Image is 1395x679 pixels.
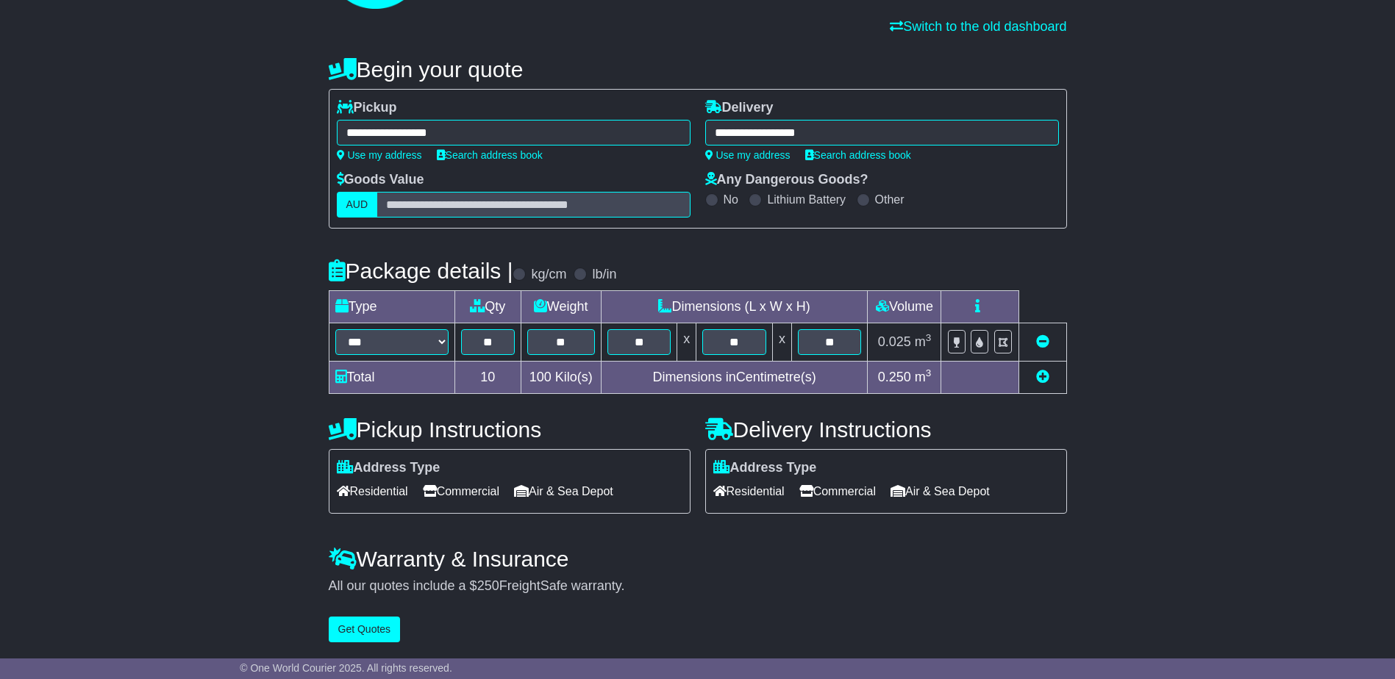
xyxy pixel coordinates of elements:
[329,362,455,394] td: Total
[337,480,408,503] span: Residential
[514,480,613,503] span: Air & Sea Depot
[329,617,401,642] button: Get Quotes
[329,259,513,283] h4: Package details |
[926,367,932,378] sup: 3
[705,149,791,161] a: Use my address
[878,370,911,384] span: 0.250
[329,57,1067,82] h4: Begin your quote
[329,417,691,442] h4: Pickup Instructions
[477,578,499,593] span: 250
[805,149,911,161] a: Search address book
[713,480,785,503] span: Residential
[890,19,1066,34] a: Switch to the old dashboard
[772,323,791,362] td: x
[521,291,601,323] td: Weight
[926,332,932,343] sup: 3
[329,578,1067,594] div: All our quotes include a $ FreightSafe warranty.
[915,334,932,349] span: m
[705,417,1067,442] h4: Delivery Instructions
[437,149,543,161] a: Search address book
[868,291,941,323] td: Volume
[529,370,552,384] span: 100
[521,362,601,394] td: Kilo(s)
[601,291,868,323] td: Dimensions (L x W x H)
[455,362,521,394] td: 10
[724,193,738,206] label: No
[705,100,774,116] label: Delivery
[423,480,499,503] span: Commercial
[337,172,424,188] label: Goods Value
[767,193,846,206] label: Lithium Battery
[1036,334,1049,349] a: Remove this item
[1036,370,1049,384] a: Add new item
[799,480,876,503] span: Commercial
[337,149,422,161] a: Use my address
[329,547,1067,571] h4: Warranty & Insurance
[677,323,696,362] td: x
[891,480,990,503] span: Air & Sea Depot
[337,460,440,476] label: Address Type
[455,291,521,323] td: Qty
[875,193,905,206] label: Other
[329,291,455,323] td: Type
[337,100,397,116] label: Pickup
[705,172,868,188] label: Any Dangerous Goods?
[878,334,911,349] span: 0.025
[531,267,566,283] label: kg/cm
[713,460,817,476] label: Address Type
[915,370,932,384] span: m
[601,362,868,394] td: Dimensions in Centimetre(s)
[337,192,378,218] label: AUD
[240,662,452,674] span: © One World Courier 2025. All rights reserved.
[592,267,616,283] label: lb/in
